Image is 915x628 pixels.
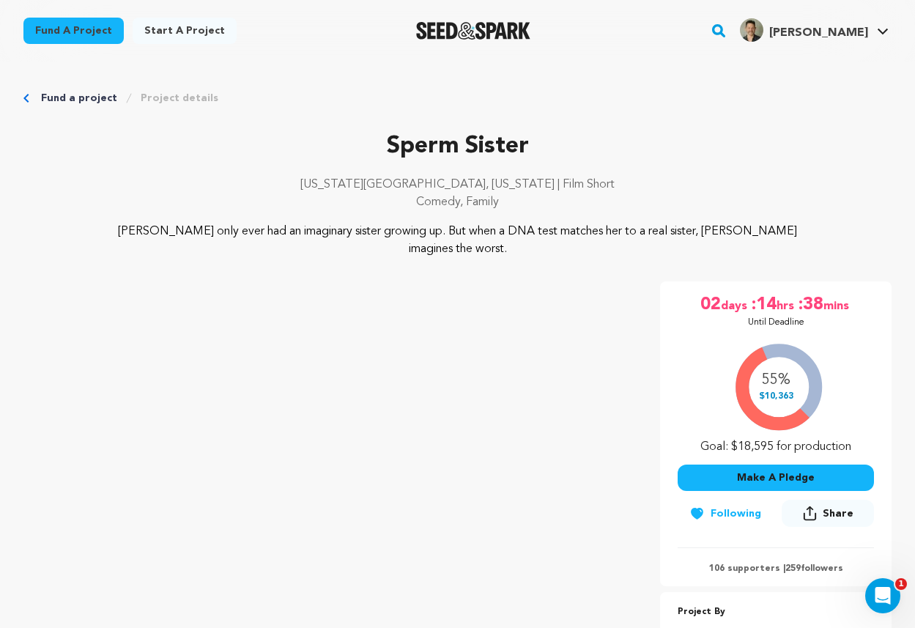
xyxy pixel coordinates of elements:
div: Chris V.'s Profile [740,18,868,42]
p: Project By [678,604,874,621]
span: mins [823,293,852,317]
a: Chris V.'s Profile [737,15,892,42]
p: Sperm Sister [23,129,892,164]
button: Following [678,500,773,527]
p: [PERSON_NAME] only ever had an imaginary sister growing up. But when a DNA test matches her to a ... [111,223,805,258]
button: Make A Pledge [678,465,874,491]
img: Seed&Spark Logo Dark Mode [416,22,531,40]
a: Project details [141,91,218,106]
span: 02 [700,293,721,317]
a: Fund a project [41,91,117,106]
span: :38 [797,293,823,317]
p: [US_STATE][GEOGRAPHIC_DATA], [US_STATE] | Film Short [23,176,892,193]
span: hrs [777,293,797,317]
span: [PERSON_NAME] [769,27,868,39]
a: Fund a project [23,18,124,44]
a: Start a project [133,18,237,44]
p: Until Deadline [748,317,804,328]
span: 1 [895,578,907,590]
p: 106 supporters | followers [678,563,874,575]
span: Share [823,506,853,521]
button: Share [782,500,874,527]
div: Breadcrumb [23,91,892,106]
span: Chris V.'s Profile [737,15,892,46]
span: days [721,293,750,317]
a: Seed&Spark Homepage [416,22,531,40]
iframe: Intercom live chat [865,578,900,613]
img: 5cf95370f3f0561f.jpg [740,18,763,42]
p: Comedy, Family [23,193,892,211]
span: :14 [750,293,777,317]
span: Share [782,500,874,533]
span: 259 [785,564,801,573]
